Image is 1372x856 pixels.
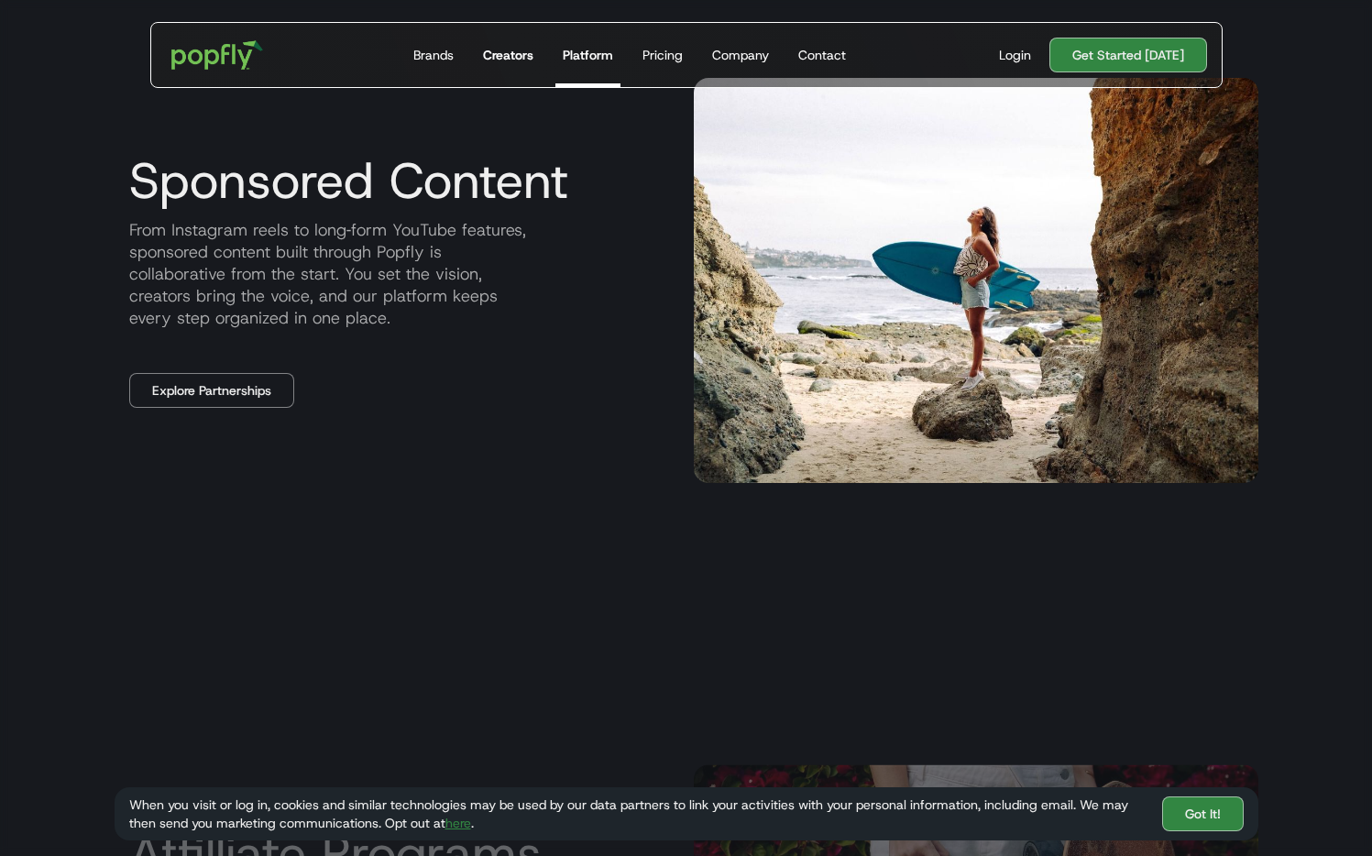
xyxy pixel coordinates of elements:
[115,153,679,208] h3: Sponsored Content
[705,23,776,87] a: Company
[159,27,277,82] a: home
[791,23,853,87] a: Contact
[635,23,690,87] a: Pricing
[555,23,620,87] a: Platform
[115,219,679,329] p: From Instagram reels to long‑form YouTube features, sponsored content built through Popfly is col...
[999,46,1031,64] div: Login
[798,46,846,64] div: Contact
[445,815,471,831] a: here
[642,46,683,64] div: Pricing
[406,23,461,87] a: Brands
[129,796,1147,832] div: When you visit or log in, cookies and similar technologies may be used by our data partners to li...
[413,46,454,64] div: Brands
[563,46,613,64] div: Platform
[483,46,533,64] div: Creators
[1049,38,1207,72] a: Get Started [DATE]
[1162,796,1244,831] a: Got It!
[476,23,541,87] a: Creators
[992,46,1038,64] a: Login
[129,373,294,408] a: Explore Partnerships
[712,46,769,64] div: Company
